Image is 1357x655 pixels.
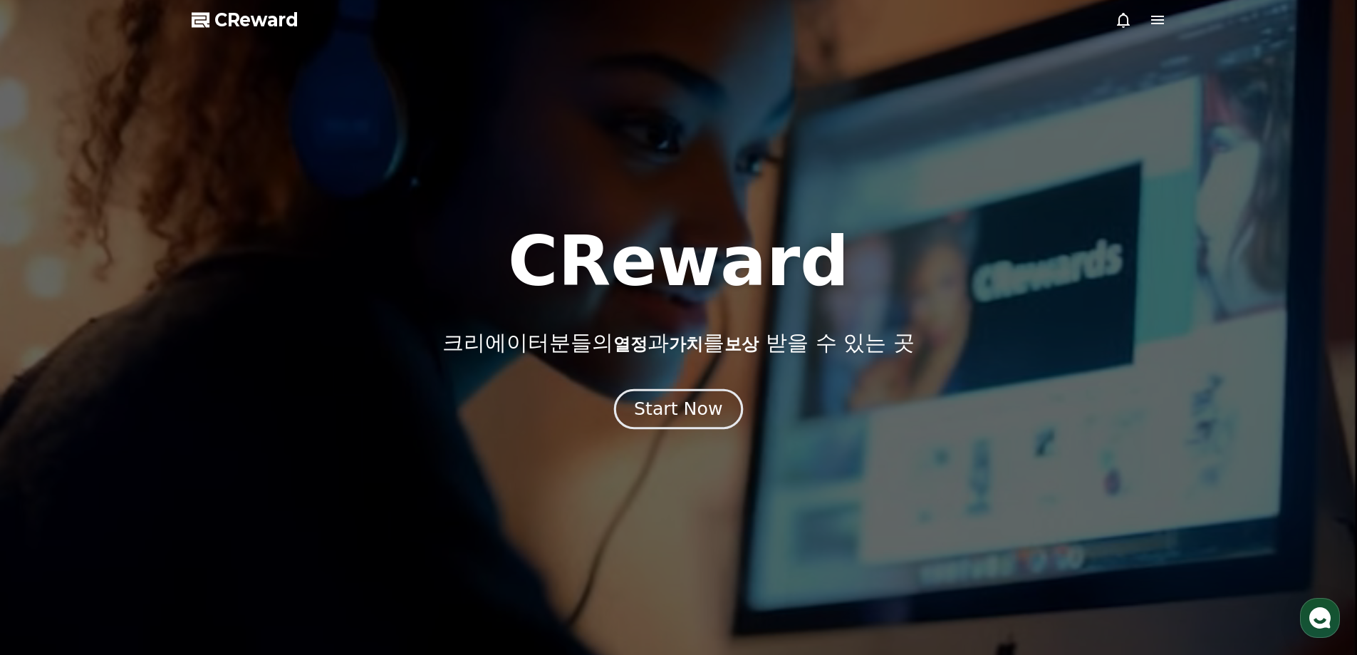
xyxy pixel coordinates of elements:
[192,9,298,31] a: CReward
[45,473,53,485] span: 홈
[130,474,147,485] span: 대화
[614,388,743,429] button: Start Now
[4,452,94,488] a: 홈
[508,227,849,296] h1: CReward
[220,473,237,485] span: 설정
[94,452,184,488] a: 대화
[613,334,648,354] span: 열정
[634,397,722,421] div: Start Now
[724,334,759,354] span: 보상
[617,404,740,418] a: Start Now
[184,452,274,488] a: 설정
[669,334,703,354] span: 가치
[442,330,914,356] p: 크리에이터분들의 과 를 받을 수 있는 곳
[214,9,298,31] span: CReward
